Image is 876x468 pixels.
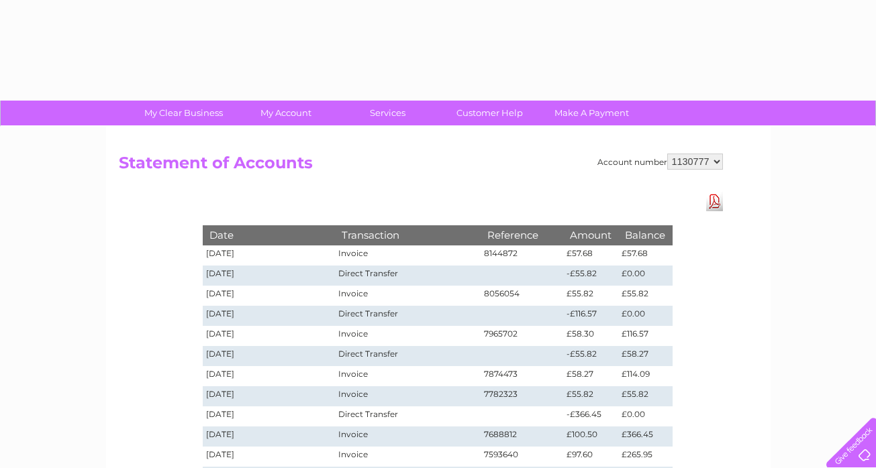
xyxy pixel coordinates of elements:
div: Account number [597,154,723,170]
td: £97.60 [563,447,618,467]
td: [DATE] [203,366,336,386]
td: Invoice [335,245,480,266]
td: [DATE] [203,386,336,406]
td: 7593640 [481,447,564,467]
td: £58.30 [563,326,618,346]
td: [DATE] [203,326,336,346]
td: Invoice [335,326,480,346]
td: [DATE] [203,306,336,326]
td: [DATE] [203,447,336,467]
td: Invoice [335,386,480,406]
td: Direct Transfer [335,266,480,286]
td: £57.68 [563,245,618,266]
a: Make A Payment [536,101,647,125]
th: Transaction [335,225,480,245]
td: [DATE] [203,245,336,266]
a: Services [332,101,443,125]
td: -£55.82 [563,266,618,286]
td: £366.45 [618,426,672,447]
td: 7965702 [481,326,564,346]
td: £58.27 [618,346,672,366]
td: 7688812 [481,426,564,447]
td: £0.00 [618,406,672,426]
td: £57.68 [618,245,672,266]
td: £55.82 [563,286,618,306]
a: My Account [230,101,341,125]
th: Date [203,225,336,245]
th: Amount [563,225,618,245]
th: Balance [618,225,672,245]
td: Invoice [335,286,480,306]
td: Direct Transfer [335,406,480,426]
td: £55.82 [618,386,672,406]
td: -£116.57 [563,306,618,326]
td: £55.82 [563,386,618,406]
td: Direct Transfer [335,346,480,366]
td: 8056054 [481,286,564,306]
th: Reference [481,225,564,245]
td: 7782323 [481,386,564,406]
td: [DATE] [203,346,336,366]
td: £100.50 [563,426,618,447]
td: [DATE] [203,286,336,306]
td: 7874473 [481,366,564,386]
td: £58.27 [563,366,618,386]
td: 8144872 [481,245,564,266]
td: Direct Transfer [335,306,480,326]
td: £55.82 [618,286,672,306]
a: My Clear Business [128,101,239,125]
td: [DATE] [203,406,336,426]
a: Download Pdf [706,192,723,211]
td: [DATE] [203,426,336,447]
td: [DATE] [203,266,336,286]
td: Invoice [335,426,480,447]
h2: Statement of Accounts [119,154,723,179]
td: £116.57 [618,326,672,346]
td: Invoice [335,447,480,467]
td: £265.95 [618,447,672,467]
td: -£55.82 [563,346,618,366]
td: -£366.45 [563,406,618,426]
td: £0.00 [618,266,672,286]
a: Customer Help [434,101,545,125]
td: Invoice [335,366,480,386]
td: £0.00 [618,306,672,326]
td: £114.09 [618,366,672,386]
